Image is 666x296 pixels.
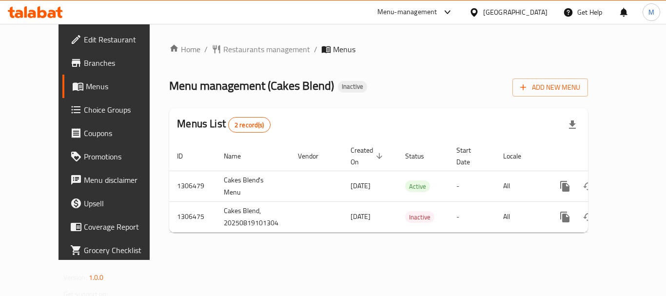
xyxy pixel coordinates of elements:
span: Promotions [84,151,162,162]
th: Actions [546,141,655,171]
span: Choice Groups [84,104,162,116]
a: Coverage Report [62,215,170,238]
td: All [495,171,546,201]
span: Menu management ( Cakes Blend ) [169,75,334,97]
span: [DATE] [351,179,371,192]
div: Inactive [405,211,434,223]
td: 1306475 [169,201,216,232]
a: Promotions [62,145,170,168]
table: enhanced table [169,141,655,233]
div: [GEOGRAPHIC_DATA] [483,7,548,18]
td: - [449,171,495,201]
span: Active [405,181,430,192]
td: Cakes Blend's Menu [216,171,290,201]
h2: Menus List [177,117,270,133]
button: Change Status [577,205,600,229]
span: Menus [86,80,162,92]
button: Change Status [577,175,600,198]
span: Inactive [405,212,434,223]
td: All [495,201,546,232]
span: Restaurants management [223,43,310,55]
td: - [449,201,495,232]
span: Coverage Report [84,221,162,233]
span: 1.0.0 [89,271,104,284]
span: Name [224,150,254,162]
span: M [648,7,654,18]
span: Inactive [338,82,367,91]
a: Upsell [62,192,170,215]
span: Version: [63,271,87,284]
span: Menu disclaimer [84,174,162,186]
div: Menu-management [377,6,437,18]
td: Cakes Blend, 20250819101304 [216,201,290,232]
li: / [204,43,208,55]
td: 1306479 [169,171,216,201]
a: Menu disclaimer [62,168,170,192]
div: Export file [561,113,584,137]
span: Coupons [84,127,162,139]
button: Add New Menu [512,79,588,97]
span: Edit Restaurant [84,34,162,45]
button: more [553,205,577,229]
li: / [314,43,317,55]
span: Branches [84,57,162,69]
span: Locale [503,150,534,162]
a: Menus [62,75,170,98]
span: Add New Menu [520,81,580,94]
span: Start Date [456,144,484,168]
span: Menus [333,43,355,55]
a: Edit Restaurant [62,28,170,51]
span: Grocery Checklist [84,244,162,256]
span: Created On [351,144,386,168]
span: Status [405,150,437,162]
span: Upsell [84,197,162,209]
span: Vendor [298,150,331,162]
span: [DATE] [351,210,371,223]
div: Total records count [228,117,271,133]
a: Branches [62,51,170,75]
div: Active [405,180,430,192]
span: ID [177,150,196,162]
a: Home [169,43,200,55]
a: Coupons [62,121,170,145]
div: Inactive [338,81,367,93]
a: Choice Groups [62,98,170,121]
nav: breadcrumb [169,43,588,55]
a: Grocery Checklist [62,238,170,262]
a: Restaurants management [212,43,310,55]
button: more [553,175,577,198]
span: 2 record(s) [229,120,270,130]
